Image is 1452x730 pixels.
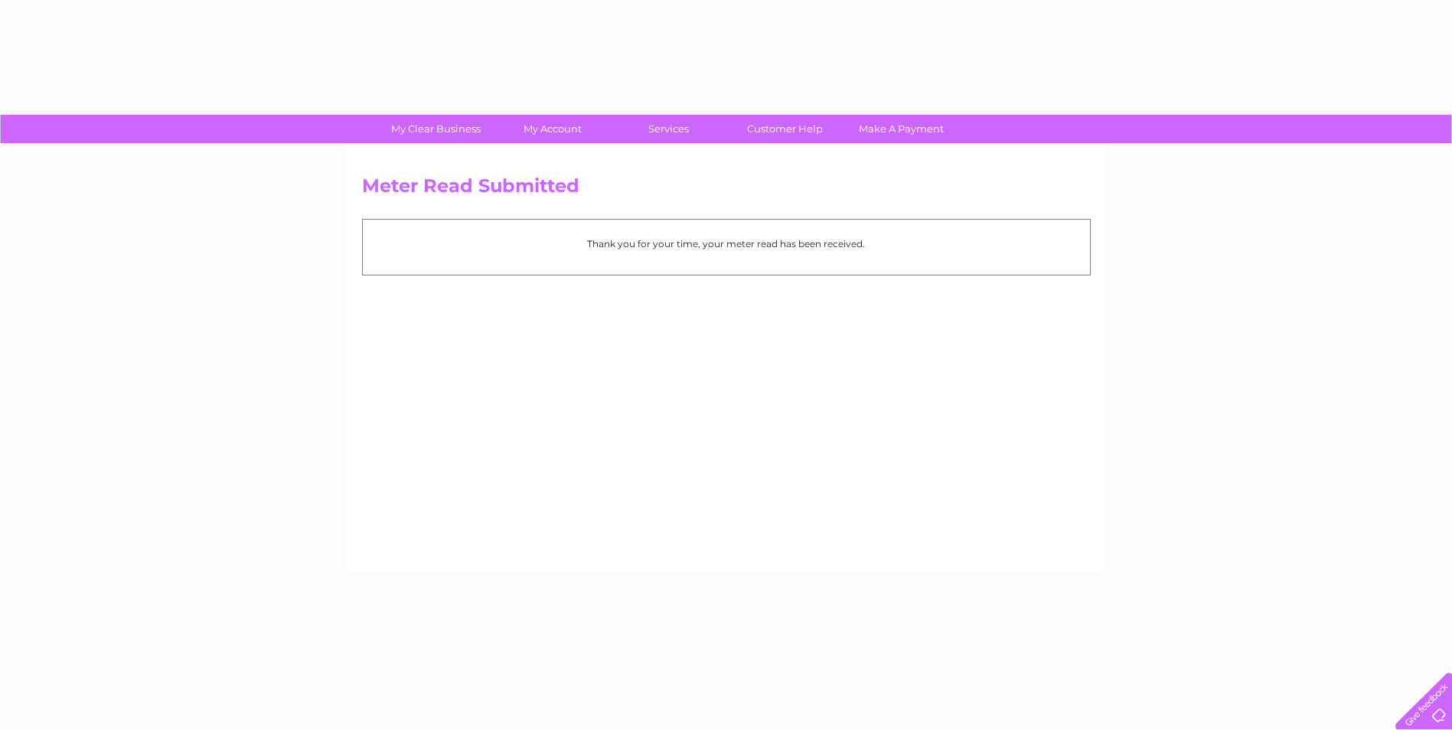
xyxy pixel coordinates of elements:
[373,115,499,143] a: My Clear Business
[838,115,964,143] a: Make A Payment
[722,115,848,143] a: Customer Help
[489,115,615,143] a: My Account
[370,236,1082,251] p: Thank you for your time, your meter read has been received.
[362,175,1091,204] h2: Meter Read Submitted
[605,115,732,143] a: Services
